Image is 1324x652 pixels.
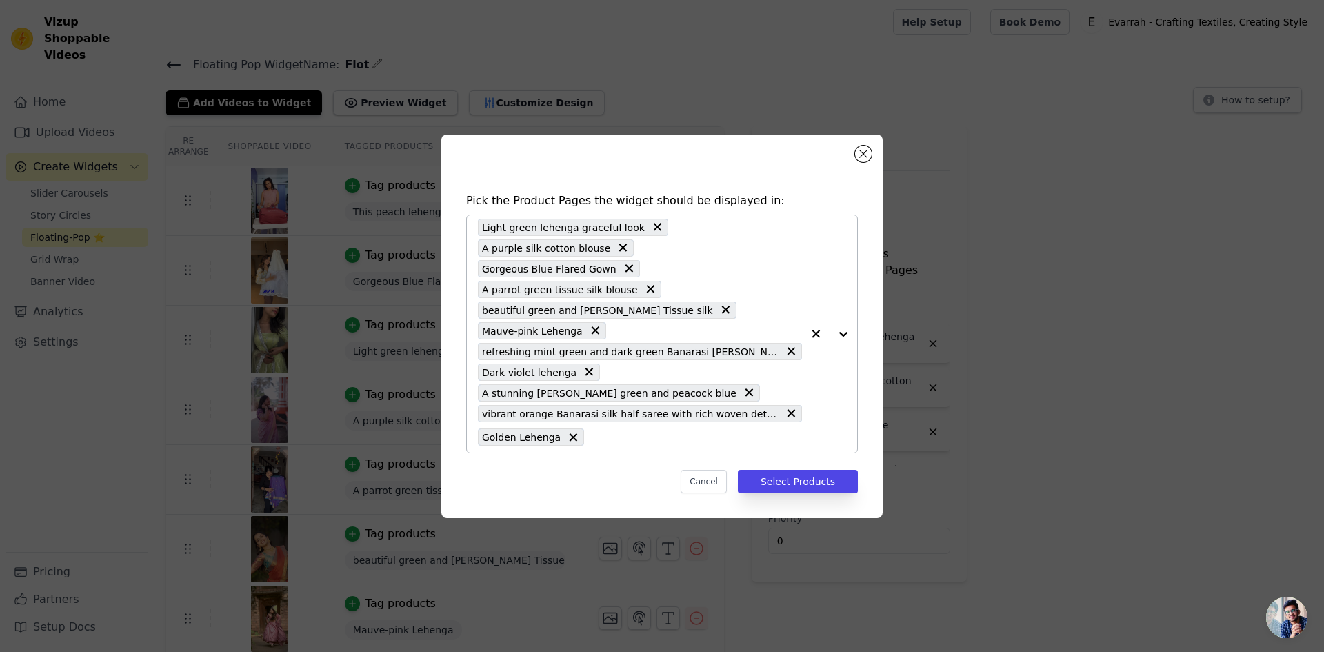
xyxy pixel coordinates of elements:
[482,364,576,380] span: Dark violet lehenga
[482,385,736,401] span: A stunning [PERSON_NAME] green and peacock blue
[482,344,779,359] span: refreshing mint green and dark green Banarasi [PERSON_NAME] outfit
[1266,597,1307,638] div: Open chat
[482,429,561,445] span: Golden Lehenga
[681,470,727,493] button: Cancel
[466,192,858,209] h4: Pick the Product Pages the widget should be displayed in:
[482,406,779,422] span: vibrant orange Banarasi silk half saree with rich woven detailing
[482,302,713,318] span: beautiful green and [PERSON_NAME] Tissue silk
[482,219,645,235] span: Light green lehenga graceful look
[738,470,858,493] button: Select Products
[482,261,616,277] span: Gorgeous Blue Flared Gown
[482,281,638,297] span: A parrot green tissue silk blouse
[482,323,583,339] span: Mauve-pink Lehenga
[855,146,872,162] button: Close modal
[482,240,610,256] span: A purple silk cotton blouse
